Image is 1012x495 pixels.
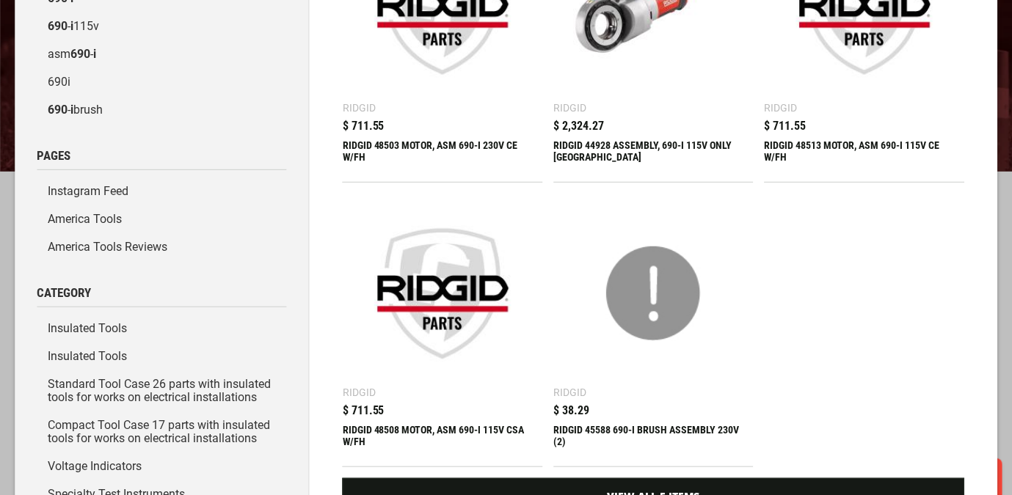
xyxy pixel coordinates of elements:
a: 690i [37,68,287,96]
b: 690 [48,103,68,117]
a: Instagram Feed [37,177,287,205]
div: RIDGID 44928 ASSEMBLY, 690-I 115V ONLY USA [553,139,753,175]
a: asm690-i [37,40,287,68]
a: America Tools Reviews [37,233,287,261]
a: America Tools [37,205,287,233]
b: 690 [48,19,68,33]
a: Insulated Tools [37,315,287,342]
div: RIDGID 48508 MOTOR, ASM 690-I 115V CSA W/FH [343,424,542,459]
p: Chat now [21,22,166,34]
span: $ 2,324.27 [553,120,604,132]
a: RIDGID 48508 MOTOR, ASM 690-I 115V CSA W/FH Ridgid $ 711.55 RIDGID 48508 MOTOR, ASM 690-I 115V CS... [343,194,542,466]
a: 690-i115v [37,12,287,40]
span: $ 711.55 [343,120,385,132]
b: 690 [70,47,90,61]
img: RIDGID 48508 MOTOR, ASM 690-I 115V CSA W/FH [350,201,535,386]
a: Compact Tool Case 17 parts with insulated tools for works on electrical installations [37,411,287,452]
button: Open LiveChat chat widget [169,19,186,37]
span: Pages [37,150,70,162]
div: RIDGID 48503 MOTOR, ASM 690-I 230V CE W/FH [343,139,542,175]
img: RIDGID 45588 690-I BRUSH ASSEMBLY 230V (2) [561,201,746,386]
a: Voltage Indicators [37,452,287,480]
b: i [70,103,73,117]
div: RIDGID 45588 690-I BRUSH ASSEMBLY 230V (2) [553,424,753,459]
div: Ridgid [553,387,586,397]
a: 690-ibrush [37,96,287,124]
b: i [93,47,96,61]
a: Standard Tool Case 26 parts with insulated tools for works on electrical installations [37,370,287,411]
div: Ridgid [765,103,798,113]
span: Category [37,287,91,299]
span: $ 38.29 [553,405,589,417]
span: $ 711.55 [765,120,807,132]
a: Insulated Tools [37,342,287,370]
div: Ridgid [343,387,376,397]
span: $ 711.55 [343,405,385,417]
div: Ridgid [553,103,586,113]
div: RIDGID 48513 MOTOR, ASM 690-I 115V CE W/FH [765,139,964,175]
a: RIDGID 45588 690-I BRUSH ASSEMBLY 230V (2) Ridgid $ 38.29 RIDGID 45588 690-I BRUSH ASSEMBLY 230V (2) [553,194,753,466]
div: Ridgid [343,103,376,113]
b: i [70,19,73,33]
